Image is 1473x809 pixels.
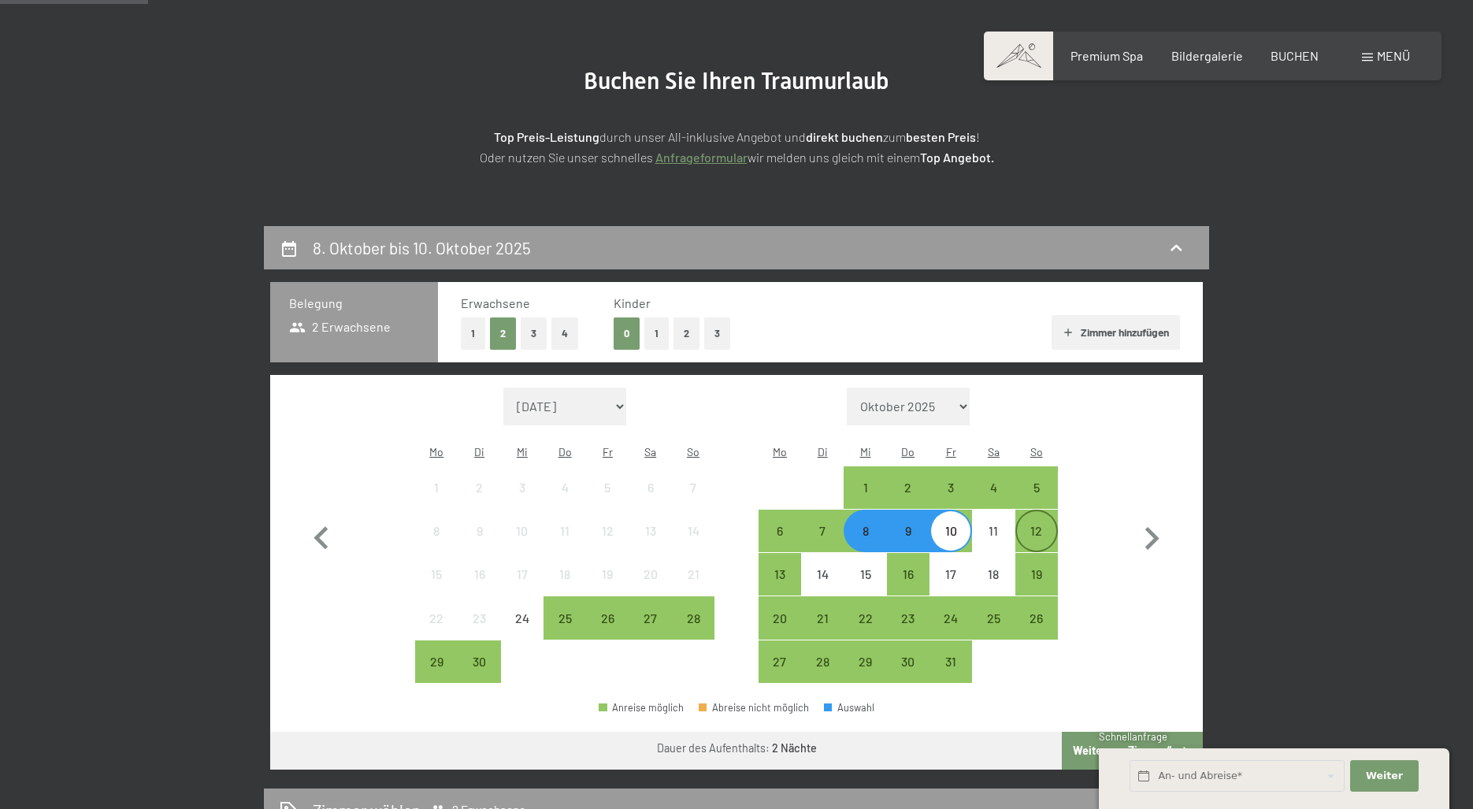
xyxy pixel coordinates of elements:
div: Anreise möglich [887,510,929,552]
div: Anreise möglich [887,596,929,639]
abbr: Samstag [644,445,656,458]
div: Anreise möglich [672,596,714,639]
abbr: Dienstag [818,445,828,458]
div: Wed Sep 17 2025 [501,553,544,596]
div: Wed Sep 24 2025 [501,596,544,639]
div: Mon Sep 08 2025 [415,510,458,552]
span: Erwachsene [461,295,530,310]
div: Wed Oct 08 2025 [844,510,886,552]
button: Vorheriger Monat [299,388,344,684]
strong: besten Preis [906,129,976,144]
div: Mon Oct 20 2025 [759,596,801,639]
div: 8 [845,525,885,564]
span: Kinder [614,295,651,310]
span: Buchen Sie Ihren Traumurlaub [584,67,889,95]
div: Wed Oct 29 2025 [844,640,886,683]
div: Anreise möglich [415,640,458,683]
div: Anreise möglich [1015,596,1058,639]
div: Sun Oct 26 2025 [1015,596,1058,639]
button: 1 [461,317,485,350]
div: 7 [803,525,842,564]
div: Anreise nicht möglich [672,466,714,509]
div: 27 [760,655,800,695]
div: Anreise nicht möglich [544,466,586,509]
abbr: Sonntag [687,445,699,458]
div: Dauer des Aufenthalts: [657,740,817,756]
div: 20 [631,568,670,607]
div: Sun Oct 05 2025 [1015,466,1058,509]
div: Anreise möglich [759,553,801,596]
div: Anreise möglich [458,640,500,683]
div: Mon Sep 01 2025 [415,466,458,509]
div: Thu Oct 02 2025 [887,466,929,509]
div: 20 [760,612,800,651]
div: Anreise möglich [544,596,586,639]
div: Anreise möglich [1015,510,1058,552]
div: Anreise möglich [759,510,801,552]
div: 5 [588,481,627,521]
div: Anreise nicht möglich [415,596,458,639]
div: Anreise möglich [844,510,886,552]
div: 26 [1017,612,1056,651]
div: 2 [459,481,499,521]
div: Thu Sep 11 2025 [544,510,586,552]
abbr: Donnerstag [558,445,572,458]
div: Anreise nicht möglich [501,596,544,639]
div: 7 [673,481,713,521]
div: Sun Sep 21 2025 [672,553,714,596]
div: Thu Oct 16 2025 [887,553,929,596]
div: 3 [503,481,542,521]
div: Anreise möglich [929,466,972,509]
span: 2 Erwachsene [289,318,391,336]
div: Sun Oct 19 2025 [1015,553,1058,596]
div: Anreise nicht möglich [629,510,672,552]
div: Anreise nicht möglich [458,510,500,552]
div: Wed Oct 15 2025 [844,553,886,596]
div: Anreise möglich [1015,466,1058,509]
div: Anreise nicht möglich [458,466,500,509]
h2: 8. Oktober bis 10. Oktober 2025 [313,238,531,258]
div: 9 [459,525,499,564]
abbr: Mittwoch [860,445,871,458]
div: Anreise nicht möglich [929,553,972,596]
div: 6 [760,525,800,564]
div: 21 [803,612,842,651]
div: Anreise möglich [972,596,1015,639]
strong: Top Preis-Leistung [494,129,599,144]
div: 12 [588,525,627,564]
div: Sun Oct 12 2025 [1015,510,1058,552]
div: 29 [417,655,456,695]
div: 2 [889,481,928,521]
div: Anreise nicht möglich [415,466,458,509]
div: 31 [931,655,970,695]
div: Tue Sep 02 2025 [458,466,500,509]
div: 24 [503,612,542,651]
button: 1 [644,317,669,350]
div: Sat Sep 06 2025 [629,466,672,509]
div: Anreise nicht möglich [415,553,458,596]
div: 11 [974,525,1013,564]
abbr: Samstag [988,445,1000,458]
div: 18 [974,568,1013,607]
div: Anreise möglich [586,596,629,639]
div: Anreise nicht möglich [501,510,544,552]
div: 27 [631,612,670,651]
div: Sat Oct 04 2025 [972,466,1015,509]
div: Anreise möglich [759,596,801,639]
div: Tue Oct 07 2025 [801,510,844,552]
button: Weiter [1350,760,1418,792]
div: Anreise möglich [887,466,929,509]
div: Anreise nicht möglich [458,553,500,596]
div: 1 [417,481,456,521]
div: 16 [459,568,499,607]
a: Bildergalerie [1171,48,1243,63]
div: 8 [417,525,456,564]
div: 23 [459,612,499,651]
div: Auswahl [824,703,874,713]
div: Sun Sep 14 2025 [672,510,714,552]
div: Anreise möglich [929,640,972,683]
div: Sat Sep 20 2025 [629,553,672,596]
div: Mon Oct 06 2025 [759,510,801,552]
div: Anreise nicht möglich [586,466,629,509]
abbr: Sonntag [1030,445,1043,458]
